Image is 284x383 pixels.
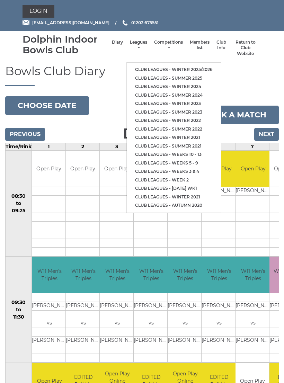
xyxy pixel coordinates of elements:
[23,5,54,18] a: Login
[23,20,29,25] img: Email
[5,128,45,141] input: Previous
[190,39,210,51] a: Members list
[130,39,147,51] a: Leagues
[32,302,67,310] td: [PERSON_NAME]
[127,108,221,117] a: Club leagues - Summer 2023
[6,150,32,257] td: 08:30 to 09:25
[202,336,237,345] td: [PERSON_NAME]
[32,319,67,328] td: vs
[134,319,169,328] td: vs
[127,184,221,193] a: Club leagues - [DATE] wk1
[32,20,109,25] span: [EMAIL_ADDRESS][DOMAIN_NAME]
[112,39,123,45] a: Diary
[100,151,133,187] td: Open Play
[32,257,67,293] td: W11 Men's Triples
[122,19,159,26] a: Phone us 01202 675551
[66,257,101,293] td: W11 Men's Triples
[236,143,269,150] td: 7
[127,142,221,151] a: Club leagues - Summer 2021
[32,151,65,187] td: Open Play
[127,133,221,142] a: Club leagues - Winter 2021
[236,336,270,345] td: [PERSON_NAME]
[202,257,237,293] td: W11 Men's Triples
[236,319,270,328] td: vs
[127,82,221,91] a: Club leagues - Winter 2024
[127,65,221,74] a: Club leagues - Winter 2025/2026
[254,128,279,141] input: Next
[127,150,221,159] a: Club leagues - Weeks 10 - 13
[127,125,221,134] a: Club leagues - Summer 2022
[100,336,135,345] td: [PERSON_NAME]
[127,193,221,202] a: Club leagues - Winter 2021
[127,99,221,108] a: Club leagues - Winter 2023
[134,302,169,310] td: [PERSON_NAME]
[100,319,135,328] td: vs
[123,20,127,26] img: Phone us
[5,65,279,86] h1: Bowls Club Diary
[168,302,203,310] td: [PERSON_NAME]
[233,39,258,57] a: Return to Club Website
[202,319,237,328] td: vs
[127,91,221,100] a: Club leagues - Summer 2024
[131,20,159,25] span: 01202 675551
[23,34,108,55] div: Dolphin Indoor Bowls Club
[236,151,270,187] td: Open Play
[5,96,89,115] button: Choose date
[66,302,101,310] td: [PERSON_NAME]
[66,151,99,187] td: Open Play
[154,39,183,51] a: Competitions
[190,106,279,124] a: Book a match
[216,39,226,51] a: Club Info
[127,74,221,83] a: Club leagues - Summer 2025
[127,201,221,210] a: Club leagues - Autumn 2020
[236,187,270,196] td: [PERSON_NAME]
[127,176,221,185] a: Club leagues - Week 2
[168,319,203,328] td: vs
[168,257,203,293] td: W11 Men's Triples
[66,319,101,328] td: vs
[6,143,32,150] td: Time/Rink
[127,167,221,176] a: Club leagues - Weeks 3 & 4
[100,257,135,293] td: W11 Men's Triples
[100,143,134,150] td: 3
[202,302,237,310] td: [PERSON_NAME]
[100,302,135,310] td: [PERSON_NAME]
[134,336,169,345] td: [PERSON_NAME]
[6,257,32,363] td: 09:30 to 11:30
[236,257,270,293] td: W11 Men's Triples
[66,143,100,150] td: 2
[134,257,169,293] td: W11 Men's Triples
[126,62,221,213] ul: Leagues
[127,159,221,168] a: Club leagues - Weeks 5 - 9
[66,336,101,345] td: [PERSON_NAME]
[23,19,109,26] a: Email [EMAIL_ADDRESS][DOMAIN_NAME]
[32,143,66,150] td: 1
[127,116,221,125] a: Club leagues - Winter 2022
[236,302,270,310] td: [PERSON_NAME]
[168,336,203,345] td: [PERSON_NAME]
[32,336,67,345] td: [PERSON_NAME]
